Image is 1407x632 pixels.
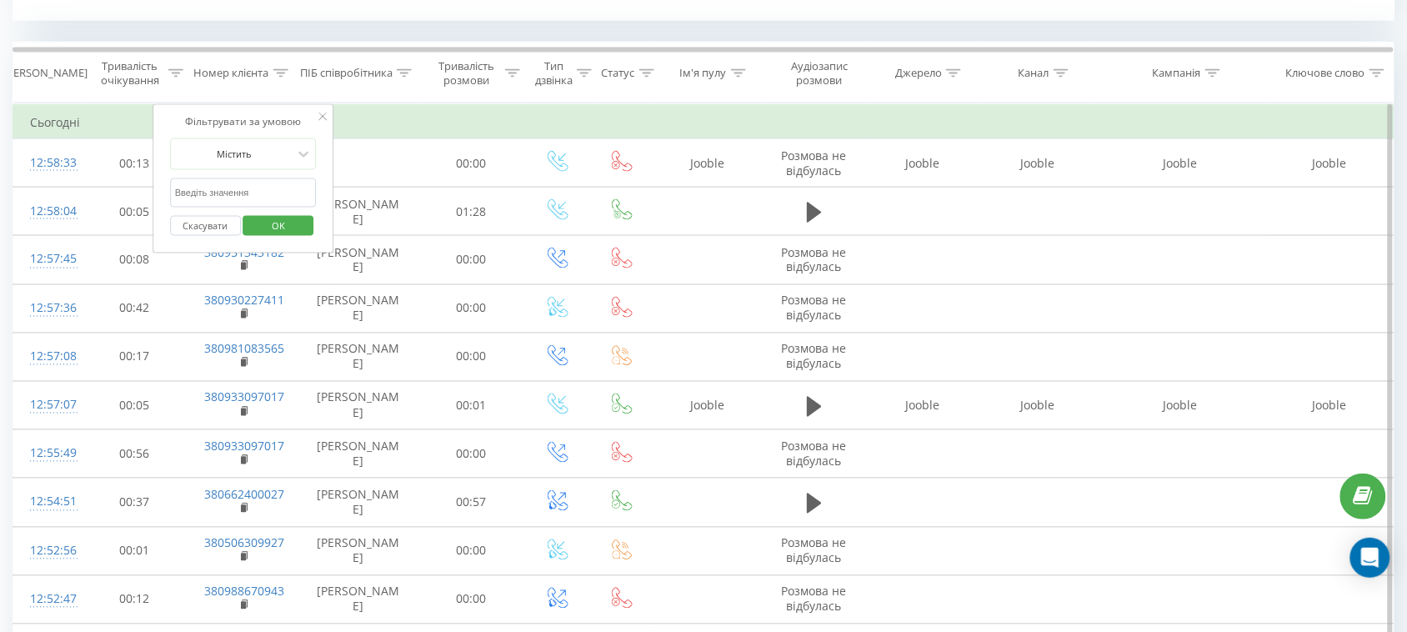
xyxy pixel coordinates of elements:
[782,439,847,469] span: Розмова не відбулась
[418,430,524,479] td: 00:00
[782,584,847,614] span: Розмова не відбулась
[680,67,727,81] div: Ім'я пулу
[30,293,64,325] div: 12:57:36
[170,216,241,237] button: Скасувати
[782,148,847,178] span: Розмова не відбулась
[81,575,188,624] td: 00:12
[30,486,64,519] div: 12:54:51
[81,236,188,284] td: 00:08
[298,575,418,624] td: [PERSON_NAME]
[418,527,524,575] td: 00:00
[418,479,524,527] td: 00:57
[204,584,284,599] a: 380988670943
[81,382,188,430] td: 00:05
[13,106,1394,139] td: Сьогодні
[204,535,284,551] a: 380506309927
[255,213,302,238] span: OK
[81,139,188,188] td: 00:13
[418,575,524,624] td: 00:00
[652,139,763,188] td: Jooble
[3,67,88,81] div: [PERSON_NAME]
[170,178,317,208] input: Введіть значення
[243,216,314,237] button: OK
[1266,382,1394,430] td: Jooble
[81,527,188,575] td: 00:01
[418,236,524,284] td: 00:00
[96,59,164,88] div: Тривалість очікування
[81,333,188,381] td: 00:17
[418,284,524,333] td: 00:00
[1019,67,1049,81] div: Канал
[204,293,284,308] a: 380930227411
[782,341,847,372] span: Розмова не відбулась
[81,430,188,479] td: 00:56
[298,382,418,430] td: [PERSON_NAME]
[602,67,635,81] div: Статус
[81,188,188,236] td: 00:05
[1095,382,1266,430] td: Jooble
[194,67,269,81] div: Номер клієнта
[204,487,284,503] a: 380662400027
[298,236,418,284] td: [PERSON_NAME]
[782,244,847,275] span: Розмова не відбулась
[1153,67,1201,81] div: Кампанія
[30,438,64,470] div: 12:55:49
[980,139,1095,188] td: Jooble
[418,139,524,188] td: 00:00
[418,188,524,236] td: 01:28
[778,59,861,88] div: Аудіозапис розмови
[652,382,763,430] td: Jooble
[298,333,418,381] td: [PERSON_NAME]
[204,244,284,260] a: 380951343182
[298,527,418,575] td: [PERSON_NAME]
[895,67,942,81] div: Джерело
[1095,139,1266,188] td: Jooble
[865,382,980,430] td: Jooble
[298,430,418,479] td: [PERSON_NAME]
[30,147,64,179] div: 12:58:33
[865,139,980,188] td: Jooble
[298,284,418,333] td: [PERSON_NAME]
[782,535,847,566] span: Розмова не відбулась
[30,341,64,374] div: 12:57:08
[418,333,524,381] td: 00:00
[30,389,64,422] div: 12:57:07
[1266,139,1394,188] td: Jooble
[418,382,524,430] td: 00:01
[1350,538,1390,578] div: Open Intercom Messenger
[782,293,847,324] span: Розмова не відбулась
[30,584,64,616] div: 12:52:47
[30,195,64,228] div: 12:58:04
[204,389,284,405] a: 380933097017
[204,341,284,357] a: 380981083565
[1286,67,1365,81] div: Ключове слово
[204,439,284,454] a: 380933097017
[30,535,64,568] div: 12:52:56
[298,188,418,236] td: [PERSON_NAME]
[170,113,317,130] div: Фільтрувати за умовою
[980,382,1095,430] td: Jooble
[433,59,501,88] div: Тривалість розмови
[81,284,188,333] td: 00:42
[300,67,393,81] div: ПІБ співробітника
[535,59,573,88] div: Тип дзвінка
[30,243,64,276] div: 12:57:45
[298,479,418,527] td: [PERSON_NAME]
[81,479,188,527] td: 00:37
